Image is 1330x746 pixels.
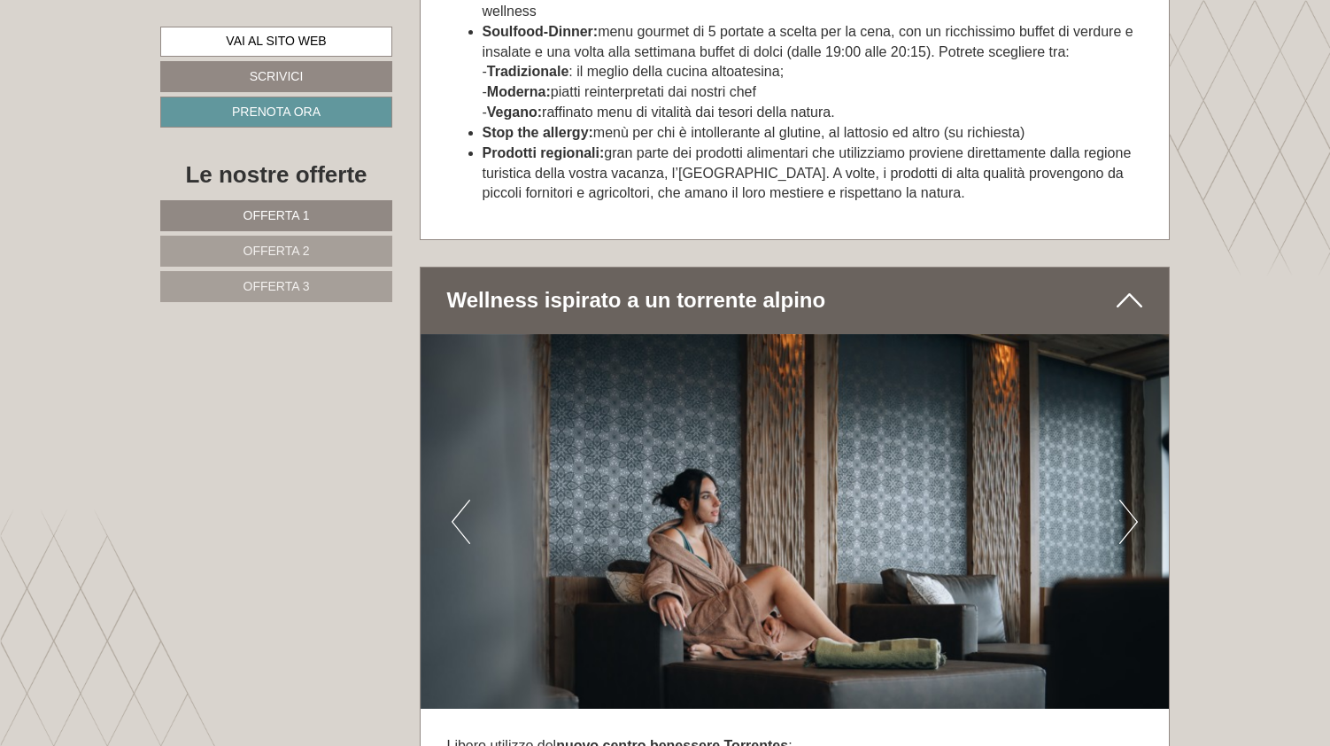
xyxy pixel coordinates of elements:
strong: Soulfood-Dinner: [483,24,599,39]
span: Offerta 3 [244,279,310,293]
li: gran parte dei prodotti alimentari che utilizziamo proviene direttamente dalla regione turistica ... [483,144,1143,205]
strong: Stop the allergy: [483,125,593,140]
div: Le nostre offerte [160,159,392,191]
li: menu gourmet di 5 portate a scelta per la cena, con un ricchissimo buffet di verdure e insalate e... [483,22,1143,123]
div: Wellness ispirato a un torrente alpino [421,268,1170,333]
strong: Prodotti regionali: [483,145,605,160]
strong: Vegano: [487,105,542,120]
span: Offerta 1 [244,208,310,222]
button: Previous [452,500,470,544]
li: menù per chi è intollerante al glutine, al lattosio ed altro (su richiesta) [483,123,1143,144]
a: Prenota ora [160,97,392,128]
button: Next [1119,500,1138,544]
span: Offerta 2 [244,244,310,258]
a: Vai al sito web [160,27,392,57]
strong: Tradizionale [487,64,568,79]
a: Scrivici [160,61,392,92]
strong: Moderna: [487,84,551,99]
